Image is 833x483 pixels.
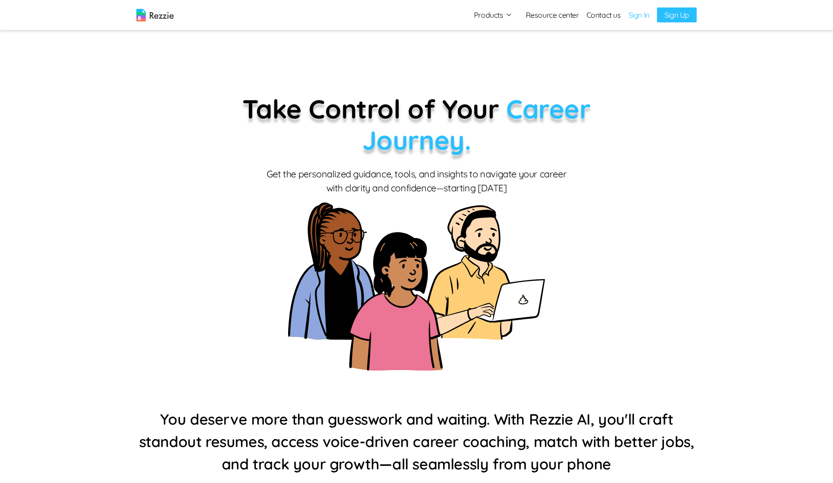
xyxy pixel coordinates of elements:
[362,92,591,156] span: Career Journey.
[136,9,174,21] img: logo
[265,167,568,195] p: Get the personalized guidance, tools, and insights to navigate your career with clarity and confi...
[657,7,697,22] a: Sign Up
[586,9,621,21] a: Contact us
[628,9,649,21] a: Sign In
[195,93,638,156] p: Take Control of Your
[136,408,697,475] h4: You deserve more than guesswork and waiting. With Rezzie AI, you'll craft standout resumes, acces...
[526,9,579,21] a: Resource center
[474,9,513,21] button: Products
[288,203,545,371] img: home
